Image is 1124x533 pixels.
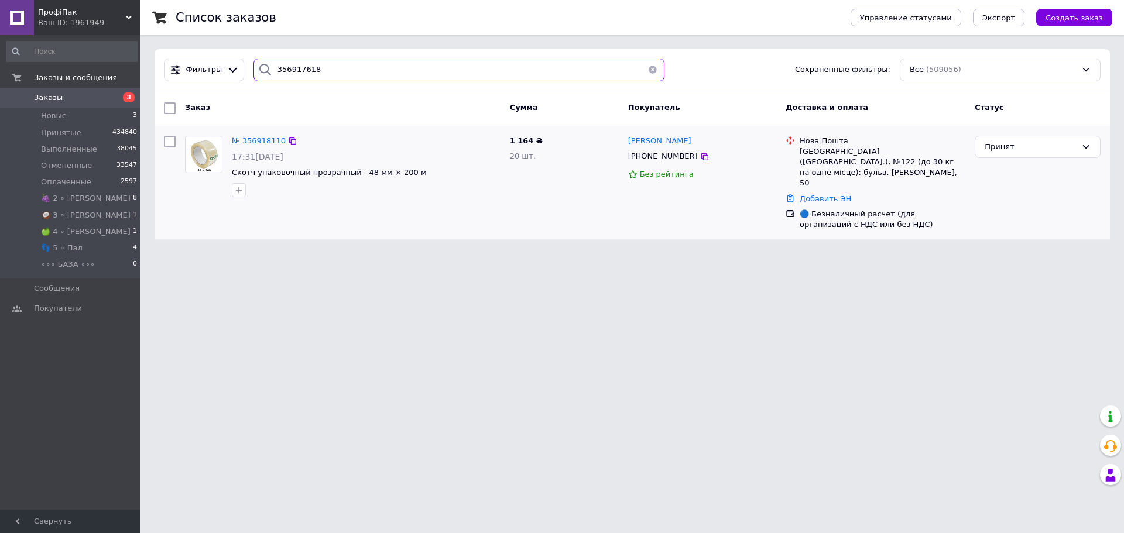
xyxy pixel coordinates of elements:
[116,160,137,171] span: 33547
[133,259,137,270] span: 0
[41,177,91,187] span: Оплаченные
[41,226,131,237] span: 🍏 4 ∘ [PERSON_NAME]
[786,103,868,112] span: Доставка и оплата
[34,283,80,294] span: Сообщения
[185,136,222,173] a: Фото товару
[510,136,543,145] span: 1 164 ₴
[795,64,890,75] span: Сохраненные фильтры:
[41,160,92,171] span: Отмененные
[232,168,427,177] a: Скотч упаковочный прозрачный - 48 мм × 200 м
[186,64,222,75] span: Фильтры
[121,177,137,187] span: 2597
[133,210,137,221] span: 1
[6,41,138,62] input: Поиск
[116,144,137,154] span: 38045
[41,259,95,270] span: ∘∘∘ БАЗА ∘∘∘
[641,59,664,81] button: Очистить
[34,303,82,314] span: Покупатели
[985,141,1077,153] div: Принят
[41,243,83,253] span: 👣 5 ∘ Пал
[510,152,536,160] span: 20 шт.
[910,64,924,75] span: Все
[41,111,67,121] span: Новые
[1046,13,1103,22] span: Создать заказ
[851,9,961,26] button: Управление статусами
[975,103,1004,112] span: Статус
[232,136,286,145] a: № 356918110
[186,137,222,172] img: Фото товару
[860,13,952,22] span: Управление статусами
[800,136,965,146] div: Нова Пошта
[41,128,81,138] span: Принятые
[1036,9,1112,26] button: Создать заказ
[628,152,698,160] span: [PHONE_NUMBER]
[926,65,961,74] span: (509056)
[982,13,1015,22] span: Экспорт
[133,226,137,237] span: 1
[628,103,680,112] span: Покупатель
[38,7,126,18] span: ПрофіПак
[34,92,63,103] span: Заказы
[253,59,664,81] input: Поиск по номеру заказа, ФИО покупателя, номеру телефона, Email, номеру накладной
[133,111,137,121] span: 3
[123,92,135,102] span: 3
[38,18,140,28] div: Ваш ID: 1961949
[800,194,851,203] a: Добавить ЭН
[1024,13,1112,22] a: Создать заказ
[628,136,691,147] a: [PERSON_NAME]
[133,243,137,253] span: 4
[41,193,131,204] span: 🍇 2 ∘ [PERSON_NAME]
[133,193,137,204] span: 8
[800,146,965,189] div: [GEOGRAPHIC_DATA] ([GEOGRAPHIC_DATA].), №122 (до 30 кг на одне місце): бульв. [PERSON_NAME], 50
[800,209,965,230] div: 🔵 Безналичный расчет (для организаций с НДС или без НДС)
[112,128,137,138] span: 434840
[41,144,97,154] span: Выполненные
[973,9,1024,26] button: Экспорт
[176,11,276,25] h1: Список заказов
[232,152,283,161] span: 17:31[DATE]
[628,136,691,145] span: [PERSON_NAME]
[41,210,131,221] span: 🥥 3 ∘ [PERSON_NAME]
[34,73,117,83] span: Заказы и сообщения
[640,170,694,178] span: Без рейтинга
[510,103,538,112] span: Сумма
[185,103,210,112] span: Заказ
